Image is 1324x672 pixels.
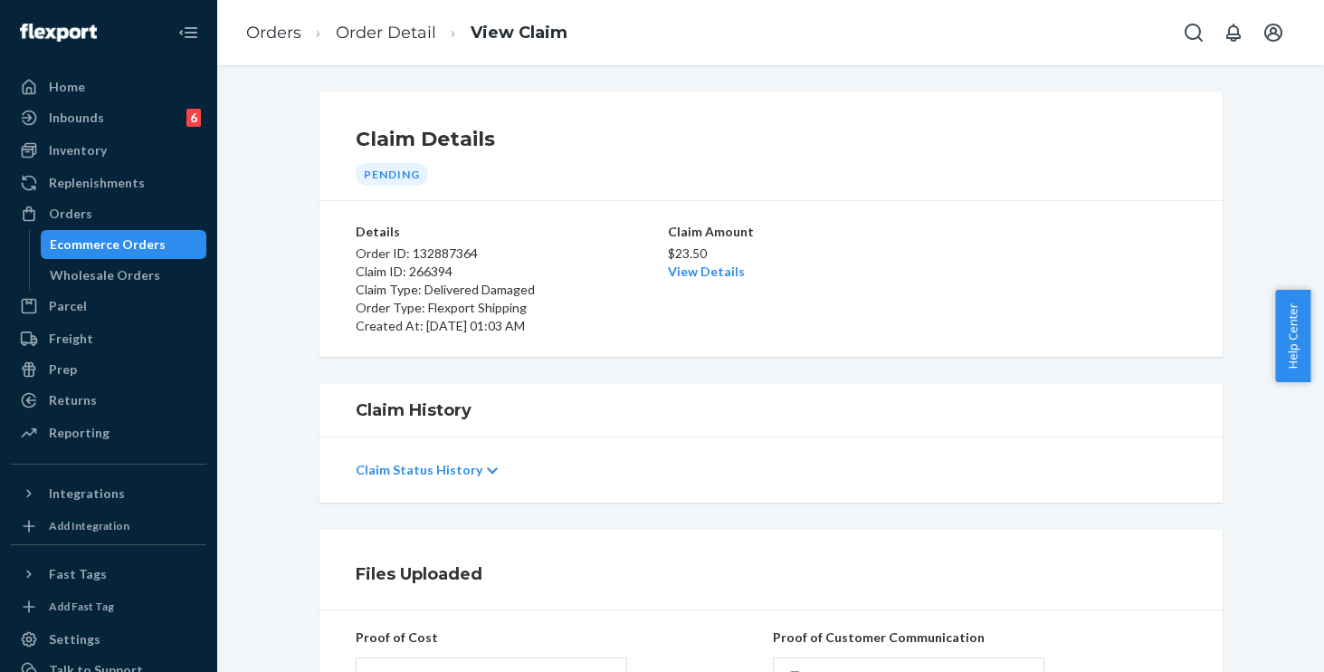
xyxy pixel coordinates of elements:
a: View Claim [471,23,567,43]
div: Inbounds [49,109,104,127]
div: Orders [49,205,92,223]
p: Claim Type: Delivered Damaged [356,281,664,299]
div: Ecommerce Orders [50,235,166,254]
a: Order Detail [336,23,436,43]
p: Proof of Customer Communication [773,629,1186,647]
div: Replenishments [49,174,145,192]
button: Close Navigation [170,14,206,51]
button: Open notifications [1215,14,1252,51]
p: Claim ID: 266394 [356,263,664,281]
a: Parcel [11,292,206,321]
p: Proof of Cost [356,629,769,647]
a: Ecommerce Orders [41,230,207,259]
a: Orders [246,23,301,43]
a: Freight [11,324,206,353]
button: Integrations [11,479,206,508]
a: Wholesale Orders [41,261,207,290]
div: 6 [186,109,201,127]
iframe: Opens a widget where you can chat to one of our agents [1206,618,1306,663]
a: Add Fast Tag [11,596,206,618]
button: Fast Tags [11,560,206,589]
p: Details [356,223,664,241]
button: Open account menu [1255,14,1291,51]
a: Prep [11,355,206,384]
h1: Claim History [356,398,1186,422]
div: Fast Tags [49,565,107,583]
a: Add Integration [11,515,206,537]
div: Add Integration [49,518,129,533]
h1: Claim Details [356,125,1186,154]
button: Open Search Box [1176,14,1212,51]
a: Inventory [11,136,206,165]
p: Claim Status History [356,461,482,479]
div: Reporting [49,424,110,442]
a: Settings [11,625,206,654]
p: Order Type: Flexport Shipping [356,299,664,317]
div: Home [49,78,85,96]
a: Returns [11,386,206,415]
div: Wholesale Orders [50,266,160,284]
a: Inbounds6 [11,103,206,132]
div: Add Fast Tag [49,599,114,614]
p: $23.50 [668,245,874,263]
button: Help Center [1275,290,1310,382]
div: Returns [49,391,97,409]
a: Reporting [11,418,206,447]
div: Pending [356,163,428,186]
div: Integrations [49,485,125,503]
img: Flexport logo [20,24,97,42]
ol: breadcrumbs [232,6,582,60]
a: View Details [668,264,745,279]
p: Order ID: 132887364 [356,245,664,263]
div: Inventory [49,141,107,159]
a: Home [11,72,206,101]
div: Prep [49,360,77,379]
div: Parcel [49,297,87,315]
p: Claim Amount [668,223,874,241]
p: Created At: [DATE] 01:03 AM [356,317,664,335]
a: Replenishments [11,168,206,197]
a: Orders [11,199,206,228]
h1: Files Uploaded [356,562,1186,586]
div: Freight [49,330,93,348]
div: Settings [49,630,100,648]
